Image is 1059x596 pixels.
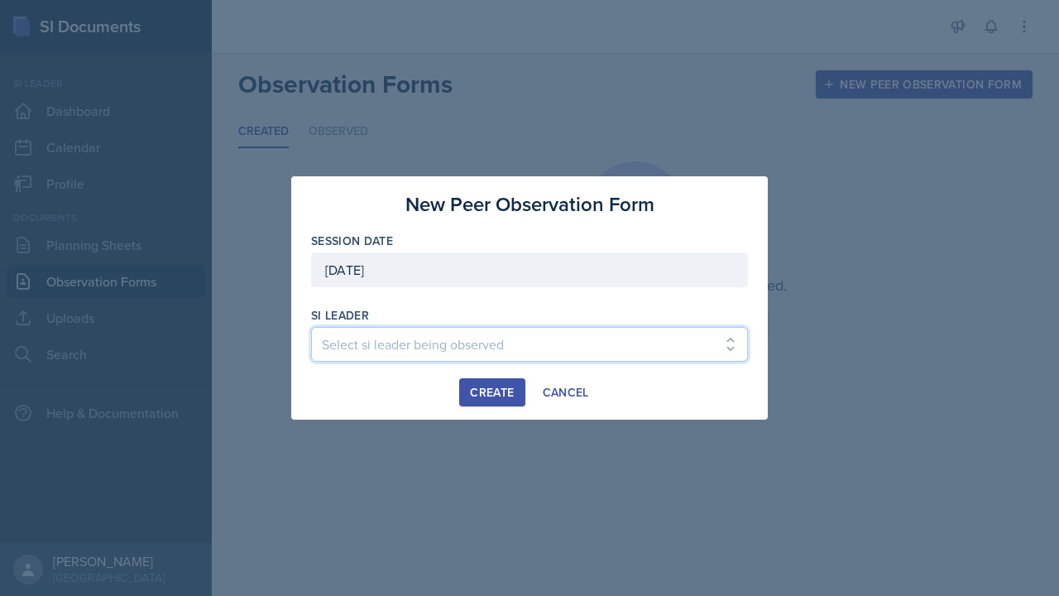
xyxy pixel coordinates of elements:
label: Session Date [311,233,393,249]
button: Create [459,378,525,406]
button: Cancel [532,378,600,406]
div: Cancel [543,386,589,399]
label: si leader [311,307,369,324]
div: Create [470,386,514,399]
h3: New Peer Observation Form [405,190,654,219]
